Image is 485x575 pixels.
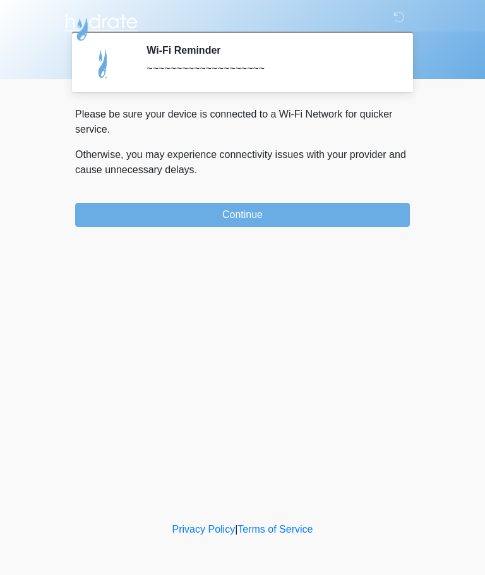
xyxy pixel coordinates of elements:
a: Terms of Service [237,524,313,535]
a: | [235,524,237,535]
p: Please be sure your device is connected to a Wi-Fi Network for quicker service. [75,107,410,137]
a: Privacy Policy [172,524,236,535]
div: ~~~~~~~~~~~~~~~~~~~~ [147,61,391,76]
p: Otherwise, you may experience connectivity issues with your provider and cause unnecessary delays [75,147,410,178]
img: Hydrate IV Bar - Arcadia Logo [63,9,140,42]
img: Agent Avatar [85,44,123,82]
span: . [195,164,197,175]
button: Continue [75,203,410,227]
